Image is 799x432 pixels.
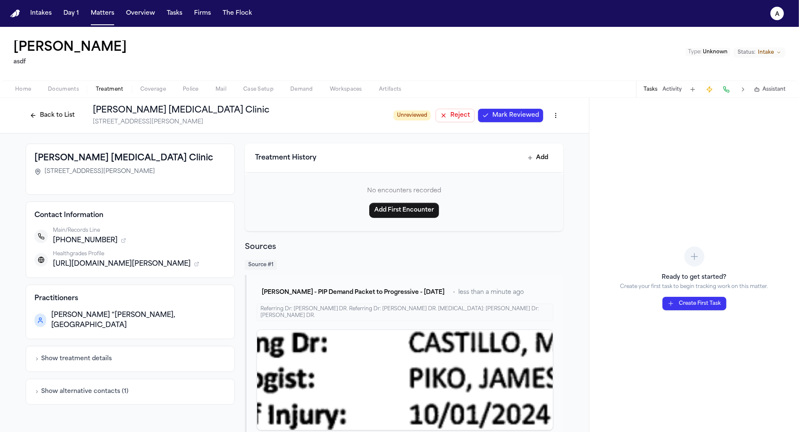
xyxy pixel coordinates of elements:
span: Coverage [140,86,166,93]
button: Make a Call [720,84,732,95]
p: No encounters recorded [245,186,563,196]
span: • [453,288,455,297]
span: [PHONE_NUMBER] [53,236,118,246]
a: Home [10,10,20,18]
button: Intakes [27,6,55,21]
span: Home [15,86,31,93]
span: Mark Reviewed [492,111,539,120]
div: View document section 5 [257,330,553,430]
p: Create your first task to begin tracking work on this matter. [620,283,768,290]
button: Change status from Intake [733,47,786,58]
h4: Contact Information [34,210,226,220]
h1: [PERSON_NAME] [MEDICAL_DATA] Clinic [93,105,387,116]
button: Firms [191,6,214,21]
h4: Practitioners [34,293,226,304]
img: Document section 5 [257,330,553,430]
h2: asdf [13,57,130,67]
button: Create Immediate Task [704,84,715,95]
span: Unknown [703,50,728,55]
button: Show alternative contacts (1) [34,387,129,396]
button: Add First Encounter [369,203,439,218]
button: 1 source [121,238,126,243]
button: Create First Task [662,297,726,310]
button: Tasks [163,6,186,21]
span: Treatment [96,86,124,93]
img: Finch Logo [10,10,20,18]
span: Case Setup [243,86,273,93]
span: Status: [738,49,755,56]
h1: [PERSON_NAME] [13,40,127,55]
button: Assistant [754,86,786,93]
button: Tasks [644,86,657,93]
button: Add Task [687,84,699,95]
button: Mark Reviewed [478,109,543,122]
button: Show treatment details [34,355,112,363]
button: Day 1 [60,6,82,21]
h3: Treatment History [255,153,316,163]
span: Reject [450,111,470,120]
button: Matters [87,6,118,21]
button: Edit matter name [13,40,127,55]
h3: [PERSON_NAME] [MEDICAL_DATA] Clinic [34,152,213,164]
h2: Sources [245,241,563,253]
span: Demand [290,86,313,93]
div: Main/Records Line [53,227,226,234]
span: [STREET_ADDRESS][PERSON_NAME] [93,118,203,126]
span: Documents [48,86,79,93]
span: Mail [216,86,226,93]
span: Source # 1 [245,260,277,270]
button: Overview [123,6,158,21]
span: [PERSON_NAME] “[PERSON_NAME], [GEOGRAPHIC_DATA] [51,310,226,330]
span: Artifacts [379,86,402,93]
button: Add [523,150,553,165]
span: Type : [688,50,702,55]
span: Intake [758,49,774,56]
h3: Ready to get started? [620,273,768,282]
button: Activity [662,86,682,93]
span: Unreviewed [394,110,431,120]
span: Workspaces [330,86,362,93]
button: Edit Type: Unknown [686,48,730,56]
span: Police [183,86,199,93]
button: The Flock [219,6,255,21]
button: [PERSON_NAME] - PIP Demand Packet to Progressive - [DATE] [257,285,450,300]
div: Healthgrades Profile [53,251,226,257]
span: [URL][DOMAIN_NAME][PERSON_NAME] [53,259,191,269]
div: Referring Dr: [PERSON_NAME] DR. Referring Dr: [PERSON_NAME] DR. [MEDICAL_DATA]: [PERSON_NAME] Dr:... [257,304,553,321]
span: Assistant [762,86,786,93]
span: less than a minute ago [459,288,524,297]
span: [STREET_ADDRESS][PERSON_NAME] [45,168,155,176]
button: 1 source [194,262,199,267]
button: Reject [436,109,475,122]
button: Back to List [26,109,79,122]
